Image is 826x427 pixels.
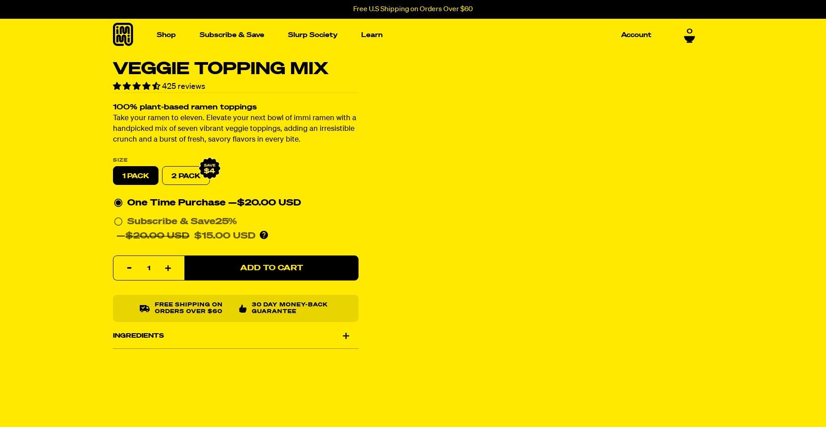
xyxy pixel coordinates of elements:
[162,83,205,91] span: 425 reviews
[125,232,189,241] del: $20.00 USD
[684,25,695,41] a: 0
[252,302,332,315] p: 30 Day Money-Back Guarantee
[284,28,341,42] a: Slurp Society
[358,28,386,42] a: Learn
[153,19,655,51] nav: Main navigation
[113,113,359,146] p: Take your ramen to eleven. Elevate your next bowl of immi ramen with a handpicked mix of seven vi...
[184,256,359,281] button: Add to Cart
[113,323,359,348] div: Ingredients
[114,196,358,210] div: One Time Purchase
[113,104,359,112] h2: 100% plant-based ramen toppings
[240,264,303,272] span: Add to Cart
[155,302,232,315] p: Free shipping on orders over $60
[215,218,237,226] span: 25%
[194,232,255,241] span: $15.00 USD
[153,28,179,42] a: Shop
[113,158,359,163] label: Size
[113,61,359,78] h1: Veggie Topping Mix
[237,199,301,208] span: $20.00 USD
[113,167,159,185] label: 1 PACK
[353,5,473,13] p: Free U.S Shipping on Orders Over $60
[228,196,301,210] div: —
[119,256,179,281] input: quantity
[196,28,268,42] a: Subscribe & Save
[117,229,255,243] div: —
[127,215,237,229] div: Subscribe & Save
[687,25,693,33] span: 0
[617,28,655,42] a: Account
[113,83,162,91] span: 4.36 stars
[162,167,210,185] label: 2 PACK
